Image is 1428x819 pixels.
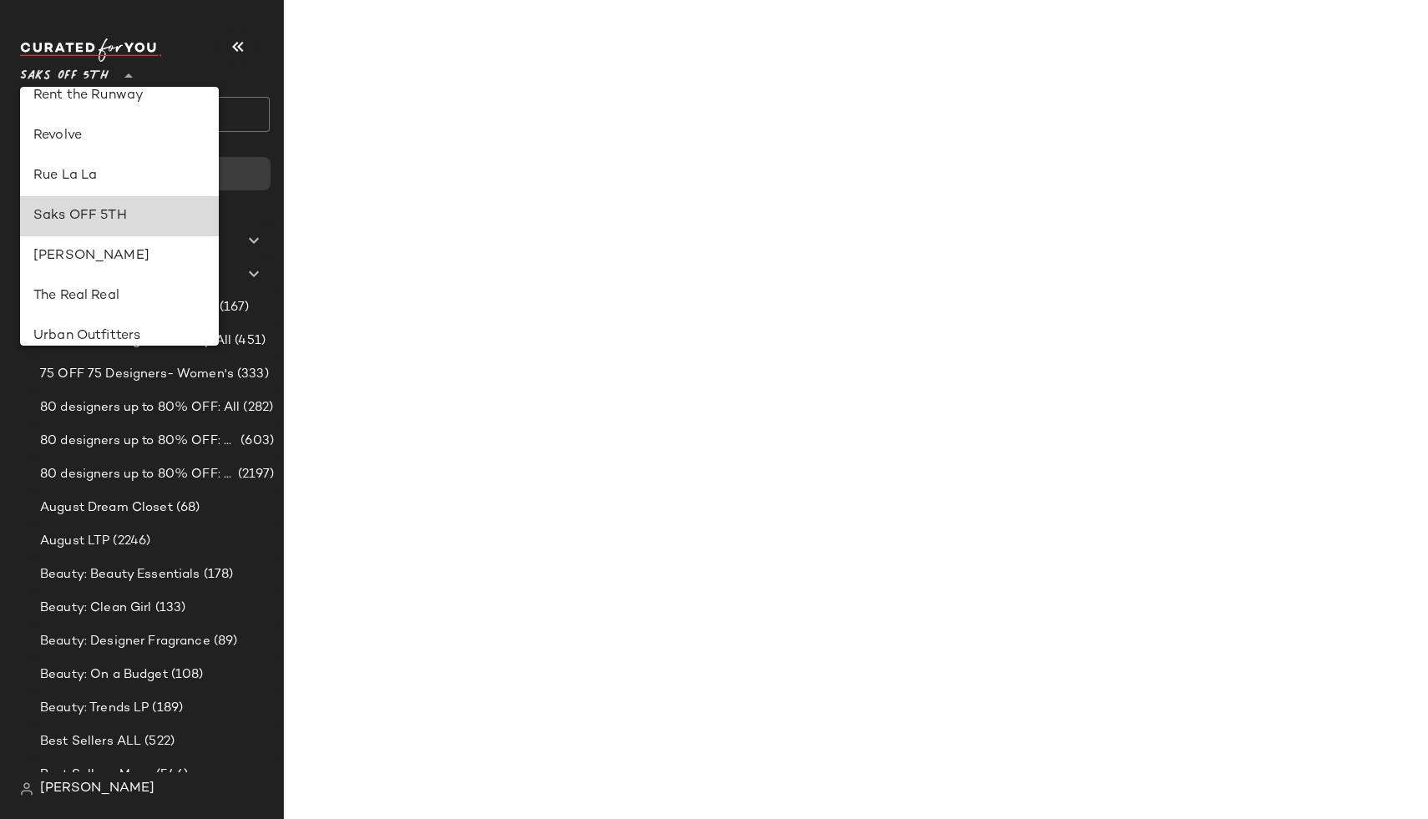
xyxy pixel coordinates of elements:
div: [PERSON_NAME] [33,246,205,266]
span: (89) [210,632,238,651]
span: (333) [234,365,269,384]
span: (167) [216,298,250,317]
span: Best Sellers: Mens [40,766,153,785]
span: 75 OFF 75 Designers- Women's [40,365,234,384]
div: The Real Real [33,286,205,306]
div: Rent the Runway [33,86,205,106]
span: August Dream Closet [40,498,173,518]
span: Beauty: Trends LP [40,699,149,718]
span: 80 designers up to 80% OFF: All [40,398,240,417]
img: svg%3e [20,782,33,796]
span: Saks OFF 5TH [20,57,109,87]
span: Beauty: Beauty Essentials [40,565,200,584]
span: (451) [231,331,266,351]
img: cfy_white_logo.C9jOOHJF.svg [20,38,162,62]
div: Urban Outfitters [33,326,205,346]
span: Best Sellers ALL [40,732,141,751]
span: (603) [237,432,274,451]
span: (133) [152,599,186,618]
div: undefined-list [20,87,219,346]
span: Beauty: On a Budget [40,665,168,685]
span: August LTP [40,532,109,551]
span: (189) [149,699,183,718]
span: Beauty: Designer Fragrance [40,632,210,651]
span: [PERSON_NAME] [40,779,154,799]
div: Rue La La [33,166,205,186]
span: (546) [153,766,189,785]
span: (68) [173,498,200,518]
div: Saks OFF 5TH [33,206,205,226]
div: Revolve [33,126,205,146]
span: 80 designers up to 80% OFF: Men's [40,432,237,451]
span: (2197) [235,465,274,484]
span: (522) [141,732,175,751]
span: 80 designers up to 80% OFF: Women's [40,465,235,484]
span: (2246) [109,532,150,551]
span: Beauty: Clean Girl [40,599,152,618]
span: (178) [200,565,234,584]
span: (282) [240,398,273,417]
span: (108) [168,665,204,685]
